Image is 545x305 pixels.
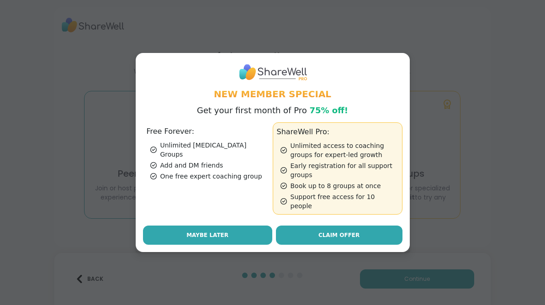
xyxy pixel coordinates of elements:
div: Unlimited [MEDICAL_DATA] Groups [150,141,269,159]
div: One free expert coaching group [150,172,269,181]
img: ShareWell Logo [238,60,307,84]
a: Claim Offer [276,226,402,245]
p: Get your first month of Pro [197,104,348,117]
span: 75% off! [309,105,348,115]
h1: New Member Special [143,88,402,100]
div: Add and DM friends [150,161,269,170]
span: Maybe Later [186,231,228,239]
button: Maybe Later [143,226,272,245]
h3: Free Forever: [147,126,269,137]
div: Support free access for 10 people [280,192,398,210]
h3: ShareWell Pro: [277,126,398,137]
div: Book up to 8 groups at once [280,181,398,190]
div: Unlimited access to coaching groups for expert-led growth [280,141,398,159]
span: Claim Offer [318,231,360,239]
div: Early registration for all support groups [280,161,398,179]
